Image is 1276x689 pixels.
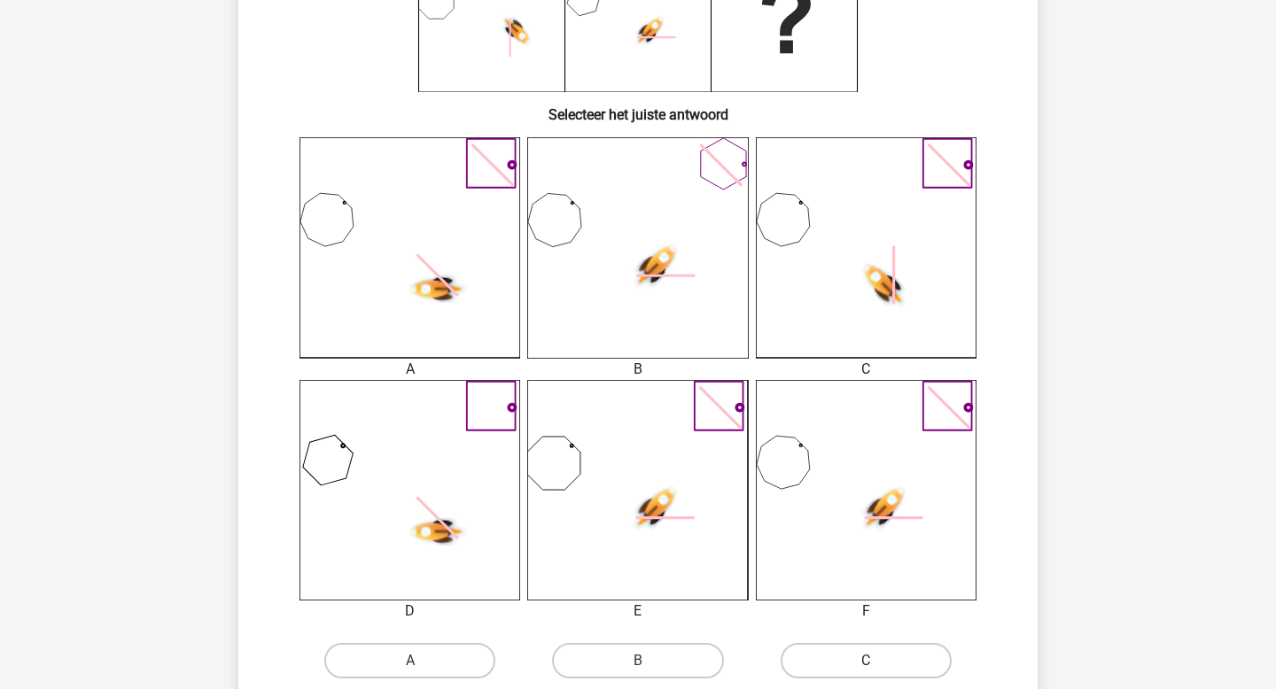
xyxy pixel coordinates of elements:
label: B [552,643,723,678]
div: C [743,359,990,380]
div: F [743,600,990,622]
div: D [286,600,533,622]
div: B [514,359,761,380]
label: A [324,643,495,678]
label: C [781,643,952,678]
h6: Selecteer het juiste antwoord [267,92,1009,123]
div: E [514,600,761,622]
div: A [286,359,533,380]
